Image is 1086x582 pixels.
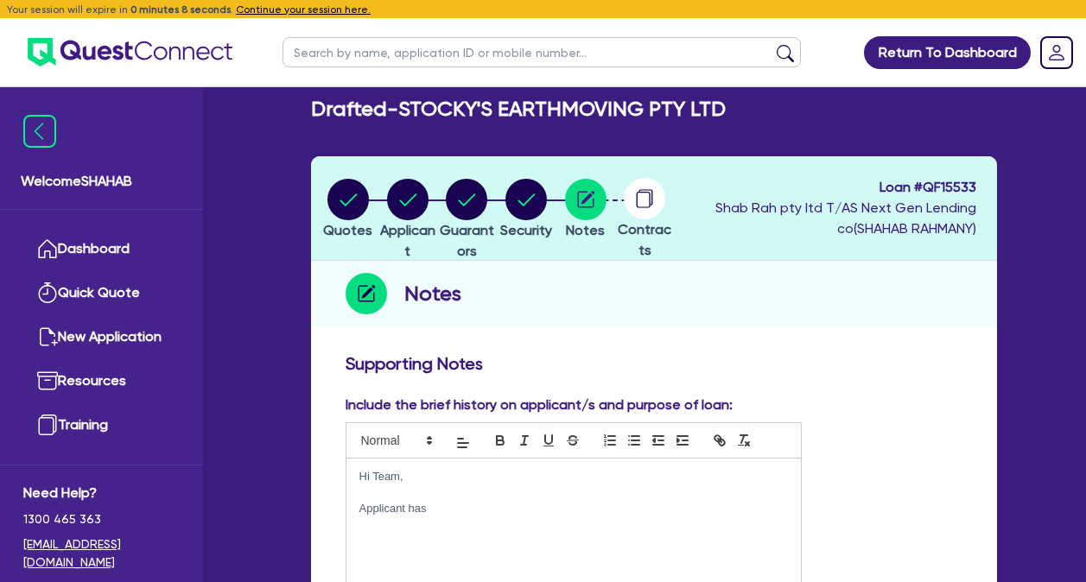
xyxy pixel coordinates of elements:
[23,535,180,572] a: [EMAIL_ADDRESS][DOMAIN_NAME]
[618,221,671,258] span: Contracts
[23,315,180,359] a: New Application
[346,395,733,415] label: Include the brief history on applicant/s and purpose of loan:
[440,222,494,259] span: Guarantors
[715,199,976,237] span: Shab Rah pty ltd T/AS Next Gen Lending co ( SHAHAB RAHMANY )
[236,2,371,17] button: Continue your session here.
[37,414,58,435] img: training
[679,177,976,198] span: Loan # QF15533
[346,273,387,314] img: step-icon
[283,37,801,67] input: Search by name, application ID or mobile number...
[21,171,182,192] span: Welcome SHAHAB
[346,353,962,374] h3: Supporting Notes
[564,178,607,242] button: Notes
[23,227,180,271] a: Dashboard
[323,222,372,238] span: Quotes
[311,97,726,122] h2: Drafted - STOCKY'S EARTHMOVING PTY LTD
[566,222,605,238] span: Notes
[37,282,58,303] img: quick-quote
[23,115,56,148] img: icon-menu-close
[23,510,180,528] span: 1300 465 363
[28,38,232,66] img: quest-connect-logo-blue
[404,278,461,309] h2: Notes
[37,370,58,391] img: resources
[359,469,788,484] p: Hi Team,
[23,271,180,315] a: Quick Quote
[23,403,180,447] a: Training
[437,178,497,263] button: Guarantors
[359,501,788,516] p: Applicant has
[23,359,180,403] a: Resources
[499,178,553,242] button: Security
[1034,30,1079,75] a: Dropdown toggle
[864,36,1031,69] a: Return To Dashboard
[380,222,435,259] span: Applicant
[322,178,373,242] button: Quotes
[37,326,58,347] img: new-application
[378,178,437,263] button: Applicant
[23,483,180,503] span: Need Help?
[130,3,231,16] span: 0 minutes 8 seconds
[500,222,552,238] span: Security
